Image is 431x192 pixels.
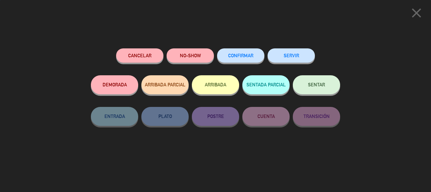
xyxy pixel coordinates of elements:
[145,82,186,87] span: ARRIBADA PARCIAL
[217,48,264,63] button: CONFIRMAR
[192,75,239,94] button: ARRIBADA
[91,107,138,126] button: ENTRADA
[141,107,189,126] button: PLATO
[167,48,214,63] button: NO-SHOW
[228,53,253,58] span: CONFIRMAR
[192,107,239,126] button: POSTRE
[268,48,315,63] button: SERVIR
[409,5,424,21] i: close
[91,75,138,94] button: DEMORADA
[116,48,163,63] button: Cancelar
[407,5,426,23] button: close
[141,75,189,94] button: ARRIBADA PARCIAL
[293,75,340,94] button: SENTAR
[293,107,340,126] button: TRANSICIÓN
[242,75,290,94] button: SENTADA PARCIAL
[308,82,325,87] span: SENTAR
[242,107,290,126] button: CUENTA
